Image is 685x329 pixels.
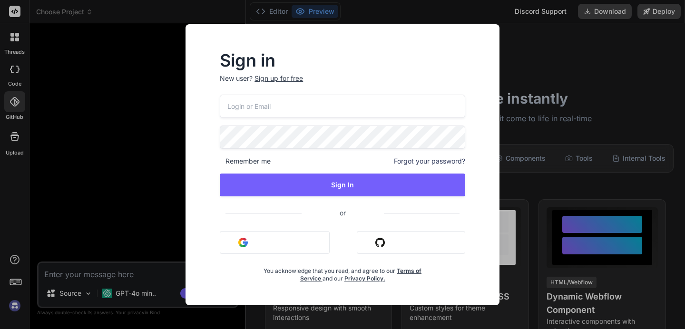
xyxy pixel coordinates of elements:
[220,74,465,95] p: New user?
[220,174,465,196] button: Sign In
[300,267,422,282] a: Terms of Service
[220,53,465,68] h2: Sign in
[394,156,465,166] span: Forgot your password?
[375,238,385,247] img: github
[220,95,465,118] input: Login or Email
[344,275,385,282] a: Privacy Policy.
[220,231,330,254] button: Sign in with Google
[254,74,303,83] div: Sign up for free
[238,238,248,247] img: google
[220,156,271,166] span: Remember me
[357,231,465,254] button: Sign in with Github
[302,201,384,224] span: or
[261,261,424,282] div: You acknowledge that you read, and agree to our and our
